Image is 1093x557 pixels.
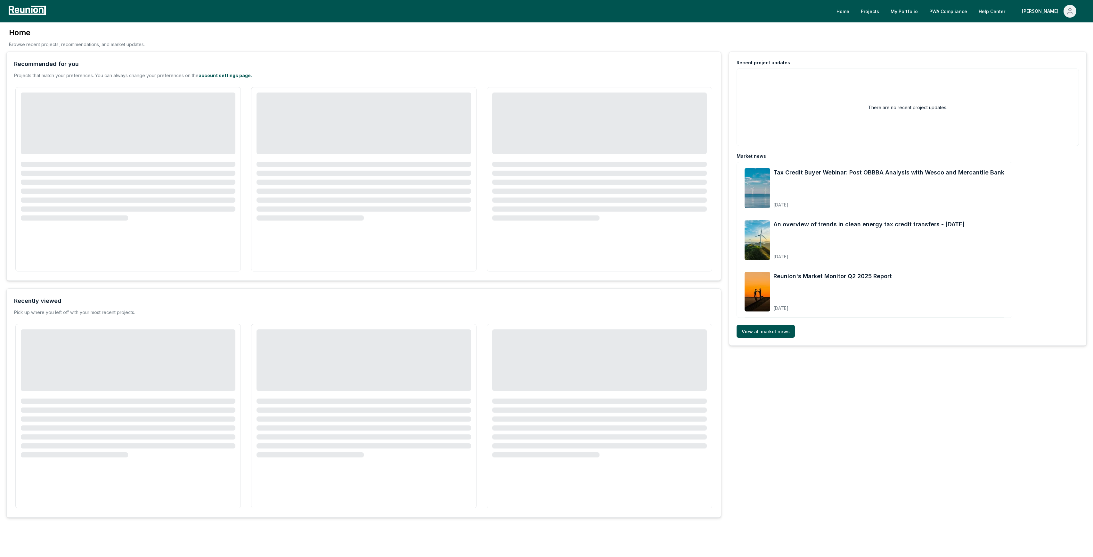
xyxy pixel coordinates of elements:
[924,5,972,18] a: PWA Compliance
[1022,5,1061,18] div: [PERSON_NAME]
[831,5,1087,18] nav: Main
[745,168,770,208] img: Tax Credit Buyer Webinar: Post OBBBA Analysis with Wesco and Mercantile Bank
[737,325,795,338] a: View all market news
[9,28,145,38] h3: Home
[9,41,145,48] p: Browse recent projects, recommendations, and market updates.
[773,300,892,311] div: [DATE]
[14,73,199,78] span: Projects that match your preferences. You can always change your preferences on the
[773,168,1004,177] a: Tax Credit Buyer Webinar: Post OBBBA Analysis with Wesco and Mercantile Bank
[773,197,1004,208] div: [DATE]
[773,220,965,229] a: An overview of trends in clean energy tax credit transfers - [DATE]
[974,5,1010,18] a: Help Center
[14,296,61,305] div: Recently viewed
[856,5,884,18] a: Projects
[14,309,135,316] div: Pick up where you left off with your most recent projects.
[831,5,854,18] a: Home
[737,153,766,159] div: Market news
[737,60,790,66] div: Recent project updates
[14,60,79,69] div: Recommended for you
[885,5,923,18] a: My Portfolio
[745,220,770,260] img: An overview of trends in clean energy tax credit transfers - August 2025
[199,73,252,78] a: account settings page.
[868,104,947,111] h2: There are no recent project updates.
[773,249,965,260] div: [DATE]
[745,272,770,312] img: Reunion's Market Monitor Q2 2025 Report
[773,272,892,281] a: Reunion's Market Monitor Q2 2025 Report
[1017,5,1081,18] button: [PERSON_NAME]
